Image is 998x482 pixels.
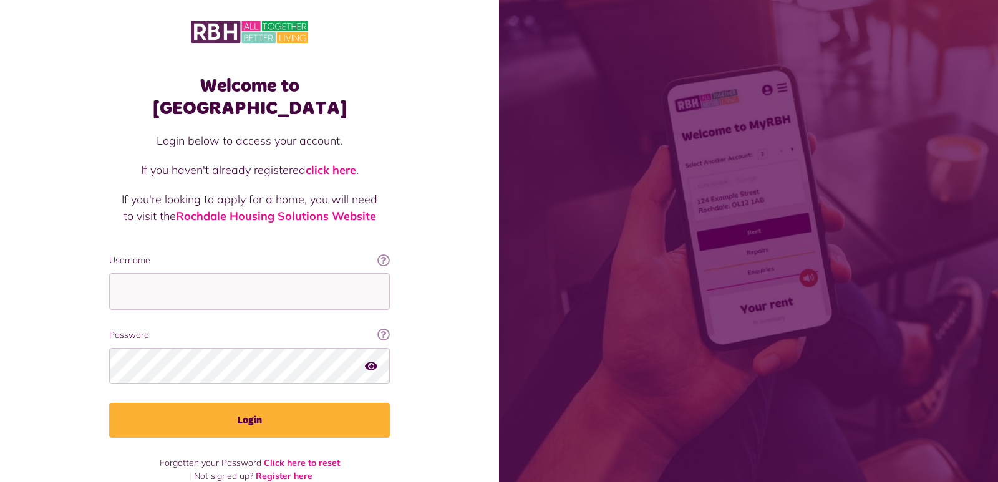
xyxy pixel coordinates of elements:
[160,457,261,468] span: Forgotten your Password
[122,191,377,224] p: If you're looking to apply for a home, you will need to visit the
[176,209,376,223] a: Rochdale Housing Solutions Website
[109,329,390,342] label: Password
[122,132,377,149] p: Login below to access your account.
[264,457,340,468] a: Click here to reset
[109,75,390,120] h1: Welcome to [GEOGRAPHIC_DATA]
[256,470,312,481] a: Register here
[109,403,390,438] button: Login
[109,254,390,267] label: Username
[194,470,253,481] span: Not signed up?
[122,161,377,178] p: If you haven't already registered .
[306,163,356,177] a: click here
[191,19,308,45] img: MyRBH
